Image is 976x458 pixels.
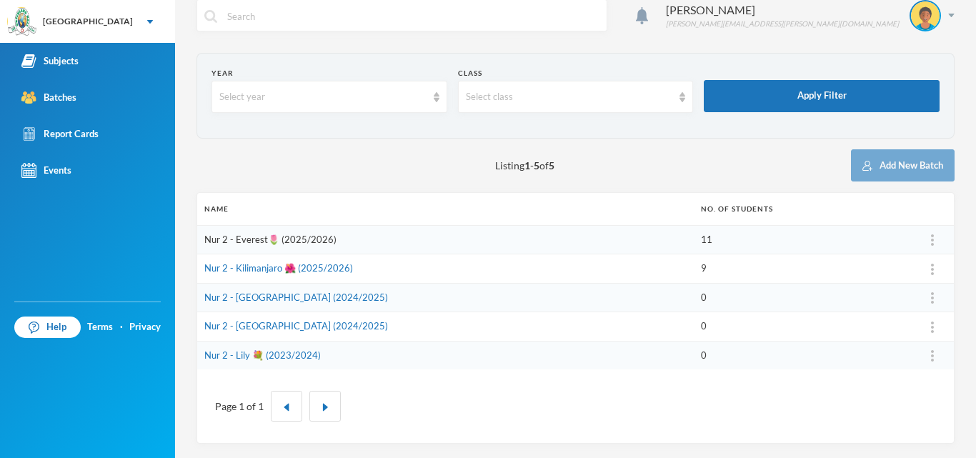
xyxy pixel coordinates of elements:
img: STUDENT [911,1,940,30]
button: Add New Batch [851,149,955,181]
div: Select year [219,90,427,104]
a: Nur 2 - Kilimanjaro 🌺 (2025/2026) [204,262,353,274]
span: Listing - of [495,158,554,173]
a: Nur 2 - [GEOGRAPHIC_DATA] (2024/2025) [204,292,388,303]
td: 0 [694,283,911,312]
div: Events [21,163,71,178]
img: ... [931,234,934,246]
td: 0 [694,312,911,342]
td: 9 [694,254,911,284]
div: [PERSON_NAME] [666,1,899,19]
th: Name [197,193,694,225]
b: 5 [549,159,554,171]
div: [GEOGRAPHIC_DATA] [43,15,133,28]
b: 5 [534,159,539,171]
div: Subjects [21,54,79,69]
img: logo [8,8,36,36]
button: Apply Filter [704,80,940,112]
a: Privacy [129,320,161,334]
img: ... [931,322,934,333]
div: Year [211,68,447,79]
div: · [120,320,123,334]
a: Terms [87,320,113,334]
img: ... [931,350,934,362]
img: ... [931,292,934,304]
td: 11 [694,225,911,254]
img: ... [931,264,934,275]
div: [PERSON_NAME][EMAIL_ADDRESS][PERSON_NAME][DOMAIN_NAME] [666,19,899,29]
div: Class [458,68,694,79]
a: Help [14,317,81,338]
a: Nur 2 - [GEOGRAPHIC_DATA] (2024/2025) [204,320,388,332]
div: Batches [21,90,76,105]
img: search [204,10,217,23]
div: Page 1 of 1 [215,399,264,414]
div: Select class [466,90,673,104]
a: Nur 2 - Lily 💐 (2023/2024) [204,349,321,361]
b: 1 [524,159,530,171]
a: Nur 2 - Everest🌷 (2025/2026) [204,234,337,245]
th: No. of students [694,193,911,225]
td: 0 [694,341,911,369]
div: Report Cards [21,126,99,141]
